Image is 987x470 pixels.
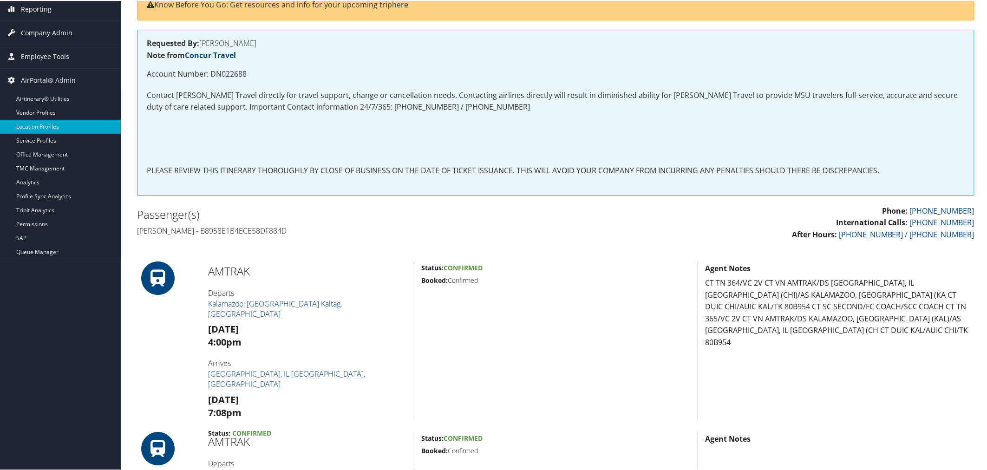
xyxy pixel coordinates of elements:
[421,275,691,284] h5: Confirmed
[421,433,444,442] strong: Status:
[147,89,965,112] p: Contact [PERSON_NAME] Travel directly for travel support, change or cancellation needs. Contactin...
[910,216,974,227] a: [PHONE_NUMBER]
[208,322,239,334] strong: [DATE]
[421,275,448,284] strong: Booked:
[208,368,365,388] a: [GEOGRAPHIC_DATA], IL [GEOGRAPHIC_DATA], [GEOGRAPHIC_DATA]
[147,39,965,46] h4: [PERSON_NAME]
[839,228,974,239] a: [PHONE_NUMBER] / [PHONE_NUMBER]
[705,262,751,273] strong: Agent Notes
[421,445,448,454] strong: Booked:
[910,205,974,215] a: [PHONE_NUMBER]
[792,228,837,239] strong: After Hours:
[21,44,69,67] span: Employee Tools
[208,298,342,318] a: Kalamazoo, [GEOGRAPHIC_DATA] Kaltag, [GEOGRAPHIC_DATA]
[208,392,239,405] strong: [DATE]
[208,428,230,437] strong: Status:
[147,67,965,79] p: Account Number: DN022688
[444,262,483,271] span: Confirmed
[137,206,549,222] h2: Passenger(s)
[185,49,236,59] a: Concur Travel
[208,287,407,318] h4: Departs
[836,216,908,227] strong: International Calls:
[444,433,483,442] span: Confirmed
[21,68,76,91] span: AirPortal® Admin
[421,262,444,271] strong: Status:
[208,433,407,449] h2: AMTRAK
[147,37,199,47] strong: Requested By:
[147,49,236,59] strong: Note from
[705,276,974,348] p: CT TN 364/VC 2V CT VN AMTRAK/DS [GEOGRAPHIC_DATA], IL [GEOGRAPHIC_DATA] (CHI)/AS KALAMAZOO, [GEOG...
[232,428,271,437] span: Confirmed
[421,445,691,455] h5: Confirmed
[208,357,407,388] h4: Arrives
[147,164,965,176] p: PLEASE REVIEW THIS ITINERARY THOROUGHLY BY CLOSE OF BUSINESS ON THE DATE OF TICKET ISSUANCE. THIS...
[705,433,751,443] strong: Agent Notes
[208,262,407,278] h2: AMTRAK
[882,205,908,215] strong: Phone:
[208,335,242,347] strong: 4:00pm
[137,225,549,235] h4: [PERSON_NAME] - B8958E1B4ECE58DF884D
[208,405,242,418] strong: 7:08pm
[21,20,72,44] span: Company Admin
